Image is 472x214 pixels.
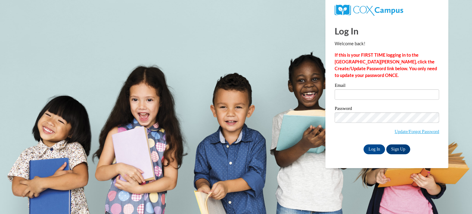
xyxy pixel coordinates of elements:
[335,83,439,89] label: Email
[335,25,439,37] h1: Log In
[335,7,403,12] a: COX Campus
[335,52,437,78] strong: If this is your FIRST TIME logging in to the [GEOGRAPHIC_DATA][PERSON_NAME], click the Create/Upd...
[335,5,403,16] img: COX Campus
[395,129,439,134] a: Update/Forgot Password
[386,144,410,154] a: Sign Up
[335,40,439,47] p: Welcome back!
[364,144,385,154] input: Log In
[335,106,439,112] label: Password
